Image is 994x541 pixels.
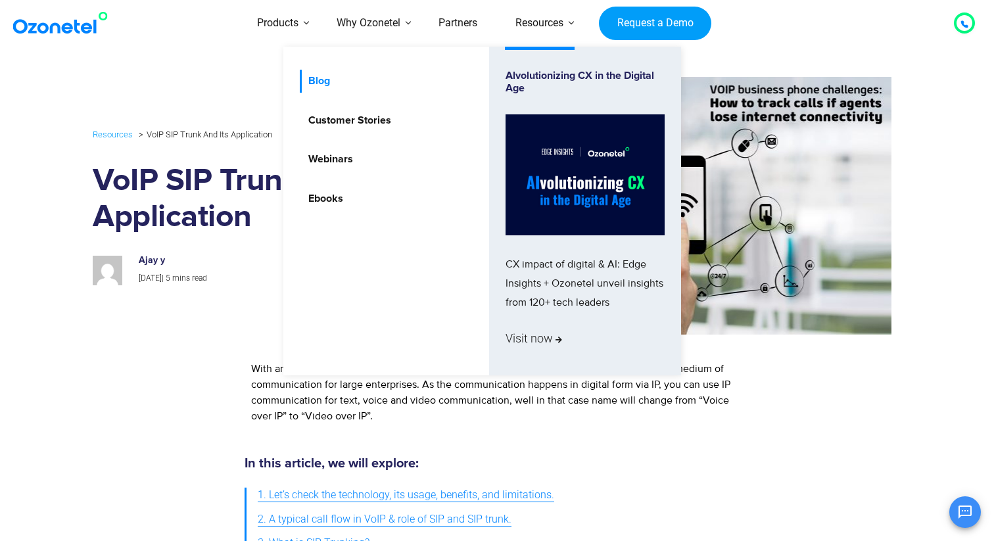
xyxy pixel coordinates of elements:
[172,273,207,283] span: mins read
[258,486,554,505] span: 1. Let’s check the technology, its usage, benefits, and limitations.
[258,507,511,532] a: 2. A typical call flow in VoIP & role of SIP and SIP trunk.
[300,148,355,171] a: Webinars
[139,255,416,266] h6: Ajay y
[93,256,122,285] img: ca79e7ff75a4a49ece3c360be6bc1c9ae11b1190ab38fa3a42769ffe2efab0fe
[300,187,345,210] a: Ebooks
[506,70,665,352] a: Alvolutionizing CX in the Digital AgeCX impact of digital & AI: Edge Insights + Ozonetel unveil i...
[506,328,562,349] span: Visit now
[599,7,711,41] a: Request a Demo
[93,127,133,142] a: Resources
[245,457,744,470] h5: In this article, we will explore:
[258,483,554,507] a: 1. Let’s check the technology, its usage, benefits, and limitations.
[93,163,430,235] h1: VoIP SIP Trunk And Its Application
[251,361,737,424] div: With an increase in average broadband speed and its usage, VoIP has become the preferred medium o...
[139,273,162,283] span: [DATE]
[506,114,665,235] img: Alvolutionizing.jpg
[135,126,272,143] li: VoIP SIP Trunk And Its Application
[258,510,511,529] span: 2. A typical call flow in VoIP & role of SIP and SIP trunk.
[300,70,332,93] a: Blog
[949,496,981,528] button: Open chat
[139,271,416,286] p: |
[166,273,170,283] span: 5
[300,109,393,132] a: Customer Stories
